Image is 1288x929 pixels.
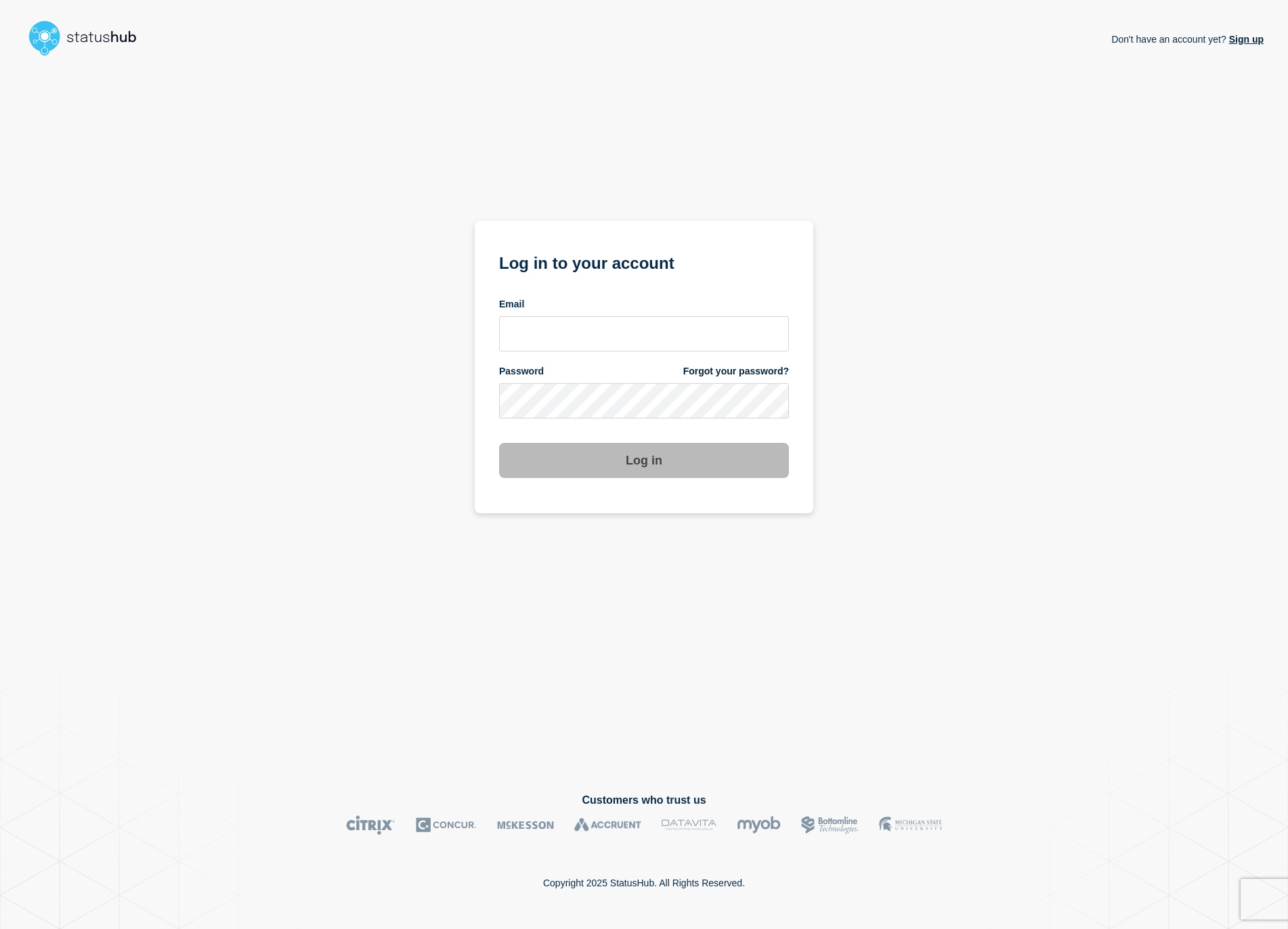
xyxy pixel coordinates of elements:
img: Accruent logo [574,815,641,835]
input: email input [499,316,789,351]
img: Concur logo [416,815,477,835]
img: Citrix logo [346,815,395,835]
p: Copyright 2025 StatusHub. All Rights Reserved. [543,878,745,888]
img: Bottomline logo [801,815,859,835]
img: myob logo [737,815,781,835]
img: DataVita logo [662,815,716,835]
a: Sign up [1226,34,1264,45]
span: Password [499,365,544,378]
button: Log in [499,443,789,478]
h2: Customers who trust us [24,794,1264,806]
h1: Log in to your account [499,249,789,274]
a: Forgot your password? [683,365,789,378]
input: password input [499,383,789,418]
img: StatusHub logo [24,16,153,60]
img: MSU logo [879,815,942,835]
p: Don't have an account yet? [1111,23,1264,56]
span: Email [499,298,524,311]
img: McKesson logo [497,815,554,835]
